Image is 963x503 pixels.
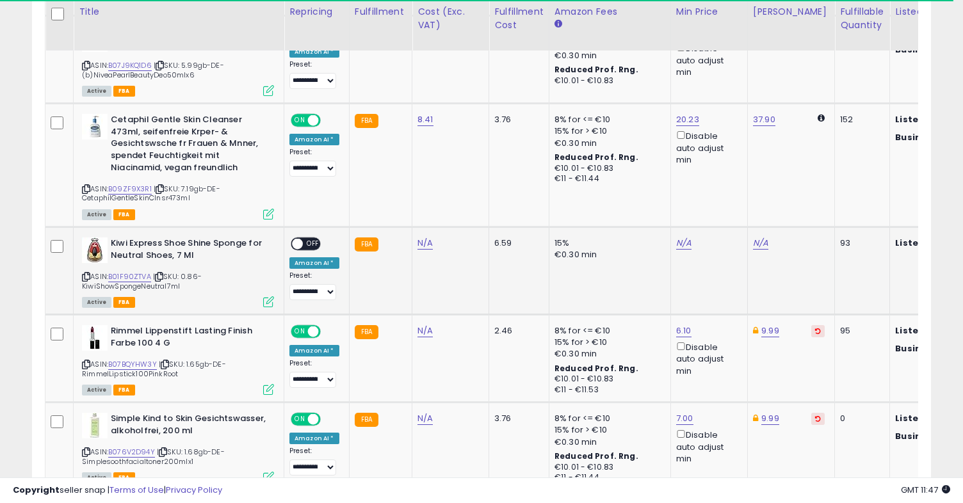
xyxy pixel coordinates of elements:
[676,324,692,337] a: 6.10
[554,152,638,163] b: Reduced Prof. Rng.
[289,447,339,475] div: Preset:
[13,484,60,496] strong: Copyright
[554,374,661,385] div: €10.01 - €10.83
[108,60,152,71] a: B07J9KQ1D6
[840,237,880,249] div: 93
[303,239,323,250] span: OFF
[554,163,661,174] div: €10.01 - €10.83
[761,412,779,425] a: 9.99
[676,41,738,78] div: Disable auto adjust min
[554,451,638,461] b: Reduced Prof. Rng.
[554,363,638,374] b: Reduced Prof. Rng.
[111,413,266,440] b: Simple Kind to Skin Gesichtswasser, alkoholfrei, 200 ml
[82,413,274,481] div: ASIN:
[289,46,339,58] div: Amazon AI *
[355,237,378,251] small: FBA
[554,249,661,260] div: €0.30 min
[676,113,699,126] a: 20.23
[319,115,339,126] span: OFF
[901,484,950,496] span: 2025-08-14 11:47 GMT
[289,433,339,444] div: Amazon AI *
[13,484,222,497] div: seller snap | |
[82,114,108,140] img: 31nMcxxGNxL._SL40_.jpg
[292,414,308,425] span: ON
[108,447,155,458] a: B076V2D94Y
[82,325,108,351] img: 31-wNmGkzhL._SL40_.jpg
[840,325,880,337] div: 95
[289,257,339,269] div: Amazon AI *
[355,114,378,128] small: FBA
[554,385,661,395] div: €11 - €11.53
[554,413,661,424] div: 8% for <= €10
[82,209,111,220] span: All listings currently available for purchase on Amazon
[319,414,339,425] span: OFF
[82,271,202,291] span: | SKU: 0.86-KiwiShowSpongeNeutral7ml
[82,385,111,395] span: All listings currently available for purchase on Amazon
[554,436,661,448] div: €0.30 min
[417,5,483,32] div: Cost (Exc. VAT)
[289,345,339,356] div: Amazon AI *
[753,5,829,19] div: [PERSON_NAME]
[895,237,953,249] b: Listed Price:
[82,237,274,306] div: ASIN:
[113,385,135,395] span: FBA
[417,113,433,126] a: 8.41
[289,5,344,19] div: Repricing
[554,237,661,249] div: 15%
[554,138,661,149] div: €0.30 min
[676,5,742,19] div: Min Price
[554,114,661,125] div: 8% for <= €10
[108,184,152,195] a: B09ZF9X3R1
[494,5,544,32] div: Fulfillment Cost
[289,148,339,177] div: Preset:
[82,184,220,203] span: | SKU: 7.19gb-DE-CetaphilGentleSkinClnsr473ml
[113,297,135,308] span: FBA
[82,325,274,394] div: ASIN:
[417,237,433,250] a: N/A
[895,324,953,337] b: Listed Price:
[554,5,665,19] div: Amazon Fees
[554,76,661,86] div: €10.01 - €10.83
[840,114,880,125] div: 152
[676,340,738,377] div: Disable auto adjust min
[113,86,135,97] span: FBA
[840,413,880,424] div: 0
[289,271,339,300] div: Preset:
[289,60,339,89] div: Preset:
[554,19,562,30] small: Amazon Fees.
[494,237,539,249] div: 6.59
[111,237,266,264] b: Kiwi Express Shoe Shine Sponge for Neutral Shoes, 7 Ml
[289,359,339,388] div: Preset:
[840,5,884,32] div: Fulfillable Quantity
[676,412,693,425] a: 7.00
[554,348,661,360] div: €0.30 min
[79,5,279,19] div: Title
[494,413,539,424] div: 3.76
[292,115,308,126] span: ON
[355,325,378,339] small: FBA
[355,5,407,19] div: Fulfillment
[82,297,111,308] span: All listings currently available for purchase on Amazon
[113,209,135,220] span: FBA
[895,113,953,125] b: Listed Price:
[554,424,661,436] div: 15% for > €10
[676,129,738,166] div: Disable auto adjust min
[82,114,274,218] div: ASIN:
[753,237,768,250] a: N/A
[82,447,225,466] span: | SKU: 1.68gb-DE-Simplesoothfacialtoner200mlx1
[82,359,226,378] span: | SKU: 1.65gb-DE-RimmelLipstick100PinkRoot
[761,324,779,337] a: 9.99
[494,114,539,125] div: 3.76
[166,484,222,496] a: Privacy Policy
[554,50,661,61] div: €0.30 min
[108,359,157,370] a: B07BQYHW3Y
[292,326,308,337] span: ON
[554,125,661,137] div: 15% for > €10
[895,412,953,424] b: Listed Price:
[109,484,164,496] a: Terms of Use
[676,427,738,465] div: Disable auto adjust min
[82,413,108,438] img: 31MhYDc1yuL._SL40_.jpg
[554,325,661,337] div: 8% for <= €10
[417,412,433,425] a: N/A
[111,325,266,352] b: Rimmel Lippenstift Lasting Finish Farbe 100 4 G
